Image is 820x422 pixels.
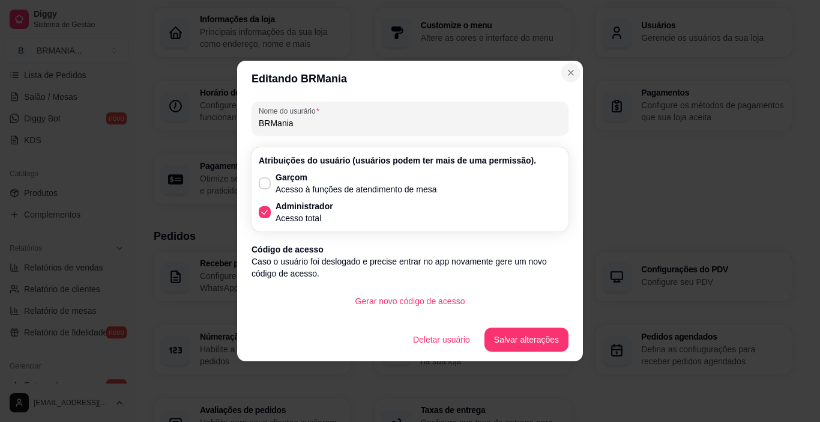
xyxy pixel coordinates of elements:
[259,154,561,167] p: Atribuições do usuário (usuários podem ter mais de uma permissão).
[237,61,583,97] header: Editando BRMania
[259,117,561,129] input: Nome do usurário
[252,243,568,255] p: Código de acesso
[259,106,324,116] label: Nome do usurário
[561,63,580,82] button: Close
[276,200,333,212] p: Administrador
[484,328,568,352] button: Salvar alterações
[346,289,475,313] button: Gerar novo código de acesso
[276,212,333,224] p: Acesso total
[252,255,568,280] p: Caso o usuário foi deslogado e precise entrar no app novamente gere um novo código de acesso.
[403,328,480,352] button: Deletar usuário
[276,183,437,195] p: Acesso à funções de atendimento de mesa
[276,171,437,183] p: Garçom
